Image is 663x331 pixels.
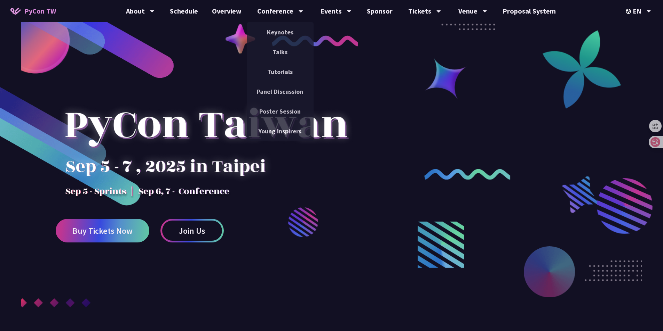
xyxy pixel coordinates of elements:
[72,226,133,235] span: Buy Tickets Now
[24,6,56,16] span: PyCon TW
[160,219,224,242] a: Join Us
[626,9,633,14] img: Locale Icon
[3,2,63,20] a: PyCon TW
[10,8,21,15] img: Home icon of PyCon TW 2025
[179,226,205,235] span: Join Us
[247,64,314,80] a: Tutorials
[247,83,314,100] a: Panel Discussion
[247,24,314,40] a: Keynotes
[247,103,314,119] a: Poster Session
[272,35,358,46] img: curly-1.ebdbada.png
[424,169,511,180] img: curly-2.e802c9f.png
[247,123,314,139] a: Young Inspirers
[56,219,149,242] a: Buy Tickets Now
[247,44,314,60] a: Talks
